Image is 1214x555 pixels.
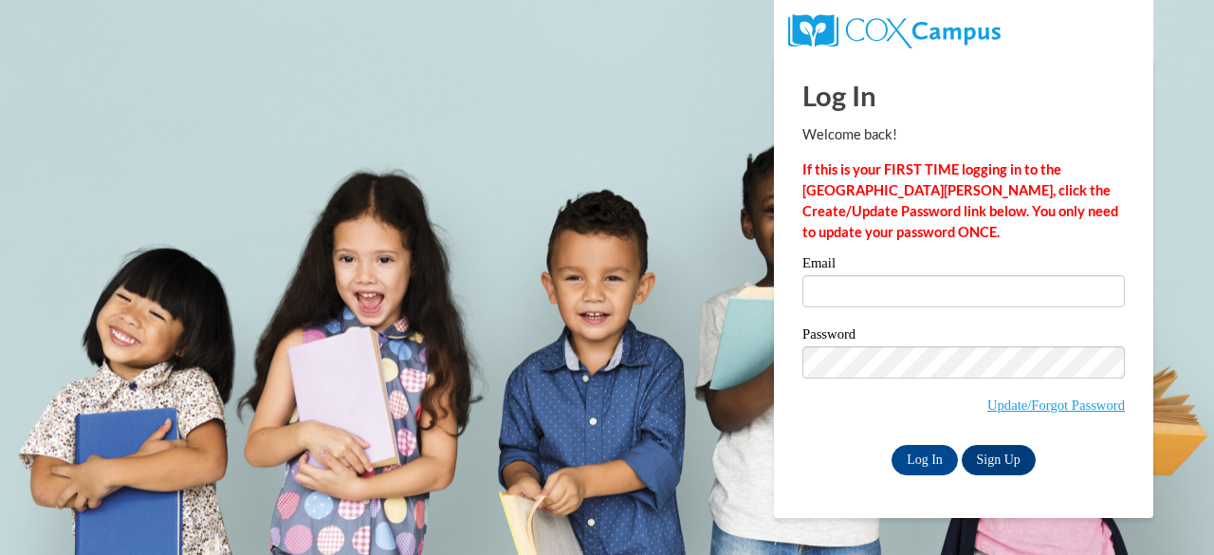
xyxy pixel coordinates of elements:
[802,76,1125,115] h1: Log In
[987,398,1125,413] a: Update/Forgot Password
[802,256,1125,275] label: Email
[802,124,1125,145] p: Welcome back!
[892,445,958,475] input: Log In
[802,327,1125,346] label: Password
[962,445,1036,475] a: Sign Up
[802,161,1118,240] strong: If this is your FIRST TIME logging in to the [GEOGRAPHIC_DATA][PERSON_NAME], click the Create/Upd...
[788,14,1001,48] img: COX Campus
